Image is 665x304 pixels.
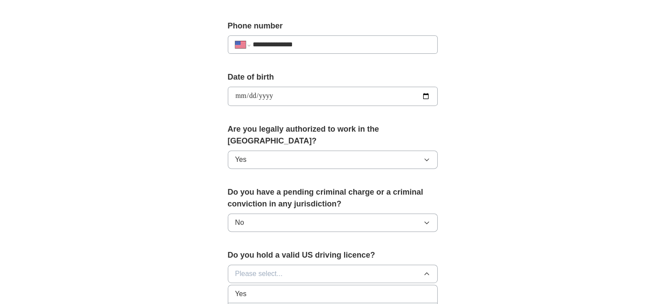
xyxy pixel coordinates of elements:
[228,249,438,261] label: Do you hold a valid US driving licence?
[235,217,244,228] span: No
[228,186,438,210] label: Do you have a pending criminal charge or a criminal conviction in any jurisdiction?
[228,71,438,83] label: Date of birth
[235,269,283,279] span: Please select...
[235,289,247,299] span: Yes
[228,213,438,232] button: No
[228,265,438,283] button: Please select...
[228,150,438,169] button: Yes
[235,154,247,165] span: Yes
[228,20,438,32] label: Phone number
[228,123,438,147] label: Are you legally authorized to work in the [GEOGRAPHIC_DATA]?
